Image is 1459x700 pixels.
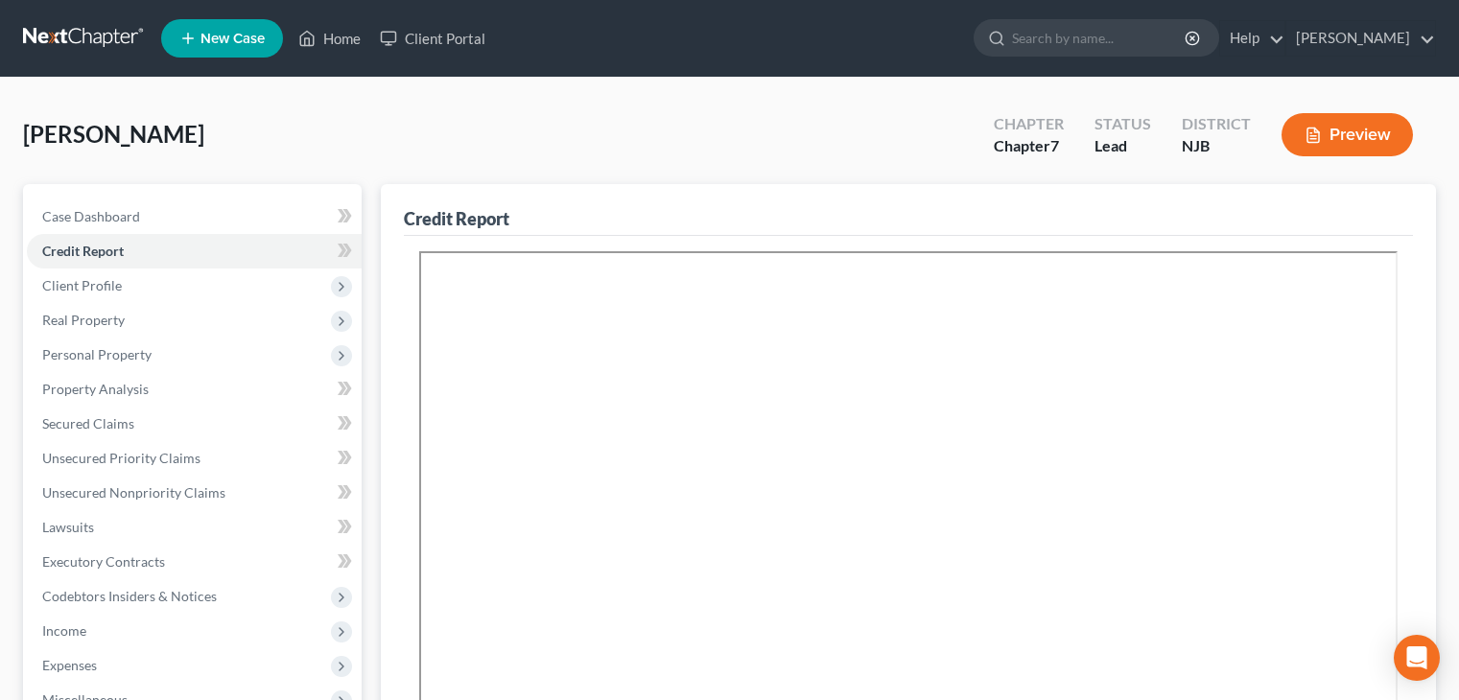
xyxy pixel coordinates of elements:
span: Real Property [42,312,125,328]
div: Status [1094,113,1151,135]
a: [PERSON_NAME] [1286,21,1435,56]
span: Lawsuits [42,519,94,535]
a: Unsecured Priority Claims [27,441,362,476]
span: Case Dashboard [42,208,140,224]
span: 7 [1050,136,1059,154]
span: Expenses [42,657,97,673]
a: Home [289,21,370,56]
a: Help [1220,21,1284,56]
div: Credit Report [404,207,509,230]
span: Property Analysis [42,381,149,397]
span: Unsecured Priority Claims [42,450,200,466]
span: New Case [200,32,265,46]
span: Personal Property [42,346,152,362]
div: Open Intercom Messenger [1394,635,1440,681]
a: Credit Report [27,234,362,268]
input: Search by name... [1012,20,1188,56]
a: Case Dashboard [27,199,362,234]
a: Property Analysis [27,372,362,407]
span: Codebtors Insiders & Notices [42,588,217,604]
a: Client Portal [370,21,495,56]
div: Chapter [994,113,1064,135]
div: NJB [1182,135,1251,157]
a: Secured Claims [27,407,362,441]
span: Income [42,622,86,639]
span: [PERSON_NAME] [23,120,204,148]
a: Unsecured Nonpriority Claims [27,476,362,510]
span: Credit Report [42,243,124,259]
span: Secured Claims [42,415,134,432]
div: Lead [1094,135,1151,157]
span: Executory Contracts [42,553,165,570]
button: Preview [1282,113,1413,156]
span: Client Profile [42,277,122,293]
a: Lawsuits [27,510,362,545]
div: District [1182,113,1251,135]
a: Executory Contracts [27,545,362,579]
span: Unsecured Nonpriority Claims [42,484,225,501]
div: Chapter [994,135,1064,157]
